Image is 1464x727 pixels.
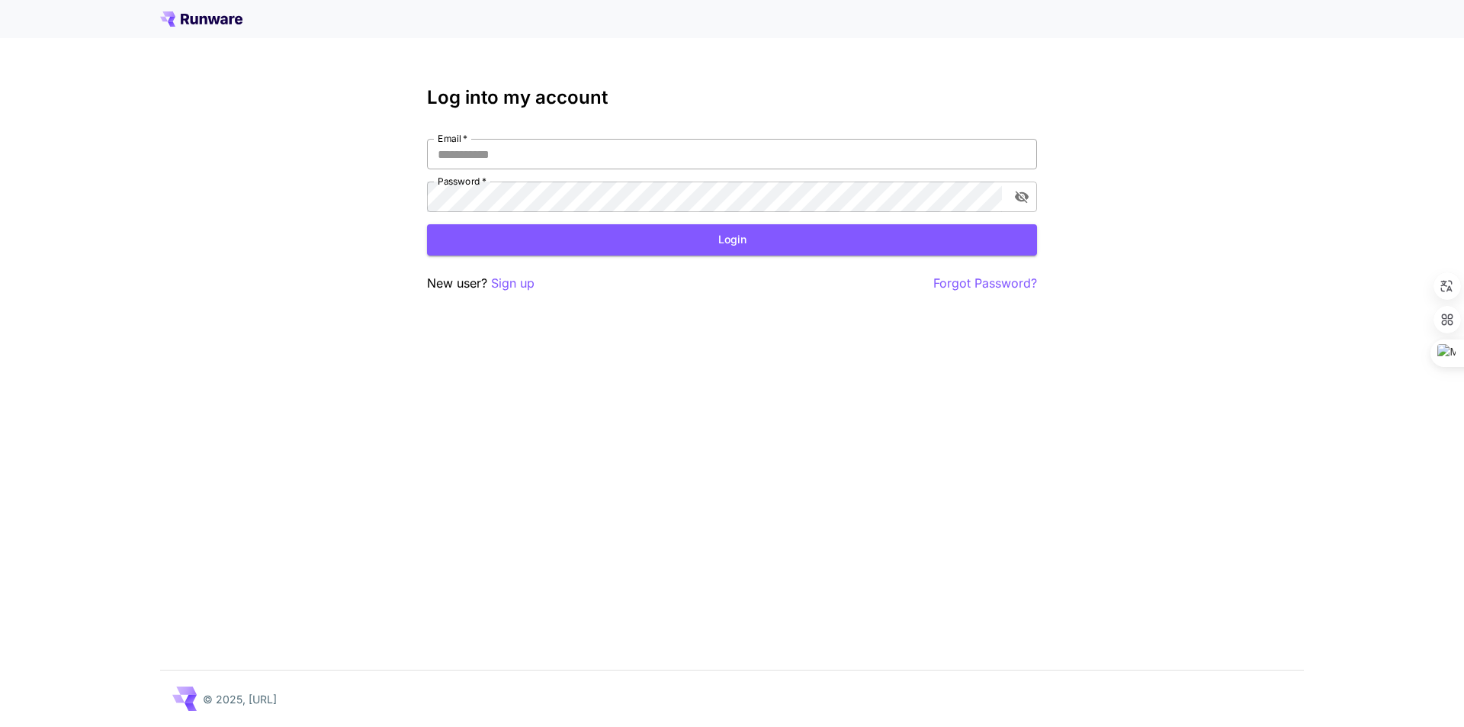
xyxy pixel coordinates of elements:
button: Login [427,224,1037,256]
p: New user? [427,274,535,293]
label: Email [438,132,467,145]
h3: Log into my account [427,87,1037,108]
button: Sign up [491,274,535,293]
p: © 2025, [URL] [203,691,277,707]
button: Forgot Password? [933,274,1037,293]
label: Password [438,175,486,188]
button: toggle password visibility [1008,183,1035,211]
